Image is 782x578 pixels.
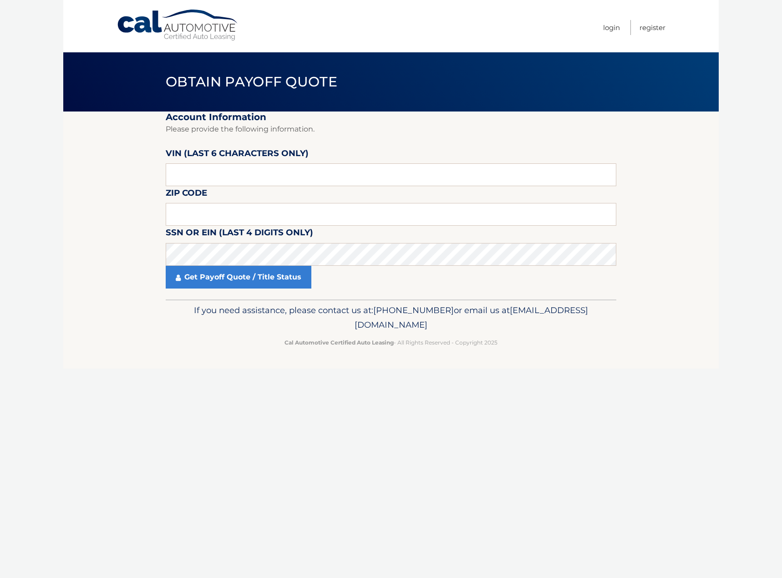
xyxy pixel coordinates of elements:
p: - All Rights Reserved - Copyright 2025 [172,338,610,347]
strong: Cal Automotive Certified Auto Leasing [284,339,394,346]
label: VIN (last 6 characters only) [166,147,309,163]
span: [PHONE_NUMBER] [373,305,454,315]
h2: Account Information [166,112,616,123]
p: Please provide the following information. [166,123,616,136]
span: Obtain Payoff Quote [166,73,337,90]
a: Get Payoff Quote / Title Status [166,266,311,289]
p: If you need assistance, please contact us at: or email us at [172,303,610,332]
label: SSN or EIN (last 4 digits only) [166,226,313,243]
a: Cal Automotive [117,9,239,41]
label: Zip Code [166,186,207,203]
a: Login [603,20,620,35]
a: Register [640,20,665,35]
